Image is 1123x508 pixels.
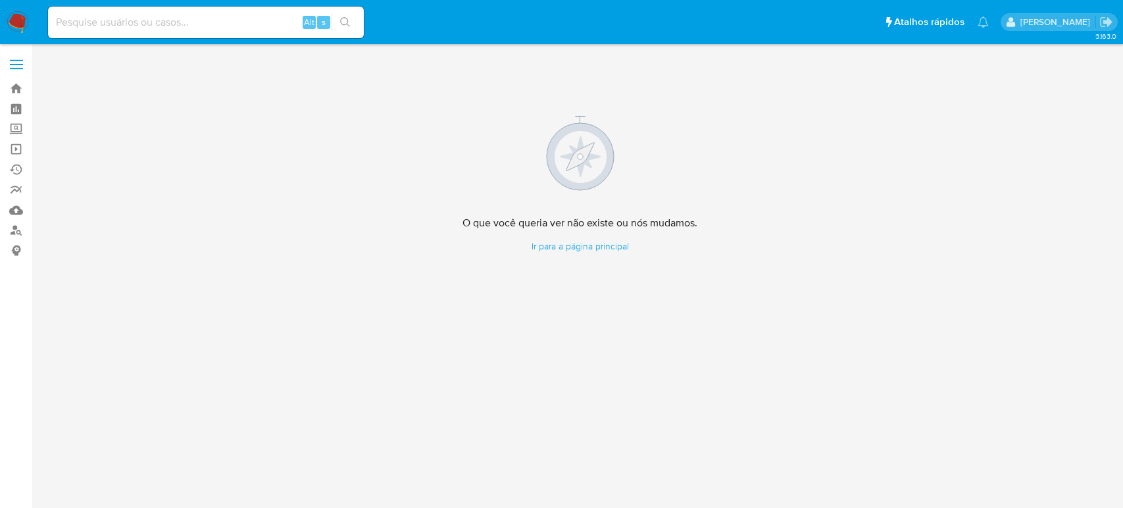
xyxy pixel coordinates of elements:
a: Ir para a página principal [462,240,697,253]
span: Atalhos rápidos [894,15,964,29]
button: search-icon [332,13,359,32]
span: Alt [304,16,314,28]
p: erico.trevizan@mercadopago.com.br [1020,16,1095,28]
a: Sair [1099,15,1113,29]
h4: O que você queria ver não existe ou nós mudamos. [462,216,697,230]
input: Pesquise usuários ou casos... [48,14,364,31]
span: s [322,16,326,28]
a: Notificações [978,16,989,28]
